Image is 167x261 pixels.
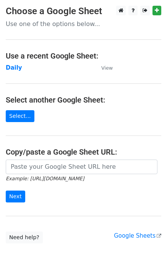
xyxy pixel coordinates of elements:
a: Need help? [6,232,43,243]
a: Google Sheets [114,232,161,239]
h4: Use a recent Google Sheet: [6,51,161,60]
h3: Choose a Google Sheet [6,6,161,17]
h4: Select another Google Sheet: [6,95,161,104]
h4: Copy/paste a Google Sheet URL: [6,147,161,157]
small: View [101,65,113,71]
a: Daily [6,64,22,71]
input: Paste your Google Sheet URL here [6,160,157,174]
input: Next [6,191,25,202]
a: Select... [6,110,34,122]
small: Example: [URL][DOMAIN_NAME] [6,176,84,181]
a: View [94,64,113,71]
p: Use one of the options below... [6,20,161,28]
